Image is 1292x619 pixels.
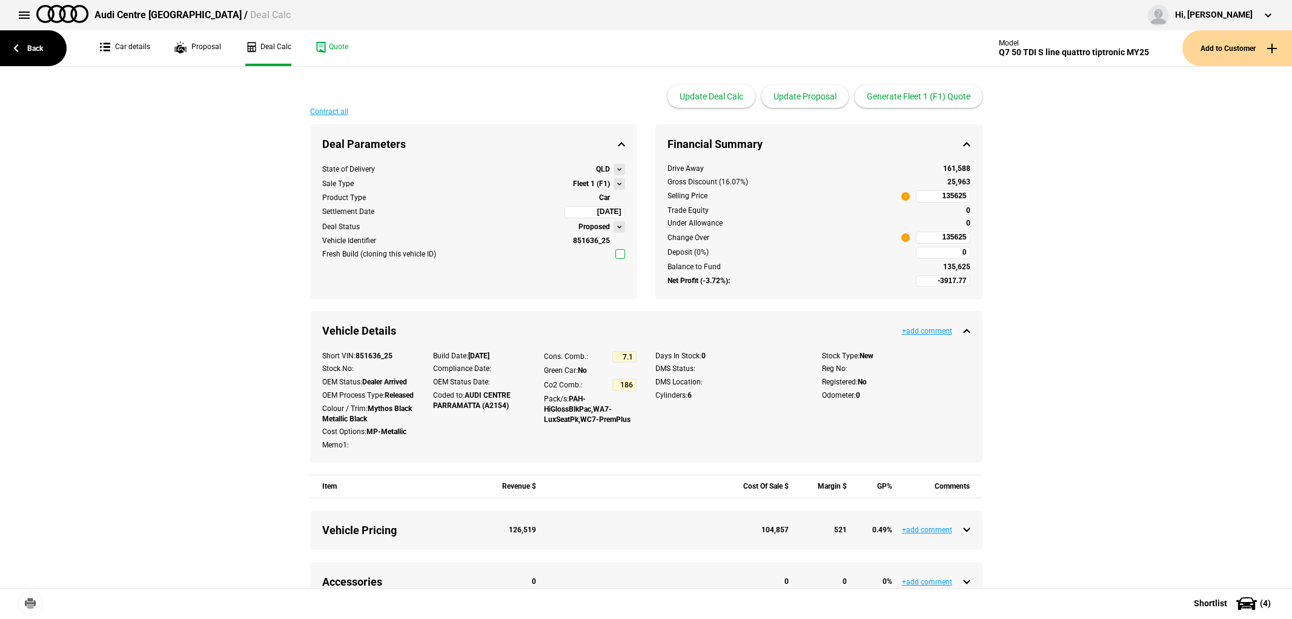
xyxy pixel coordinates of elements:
strong: No [858,378,867,386]
div: Pack/s: [544,394,637,424]
div: Comments [905,475,970,498]
div: Registered: [822,377,970,387]
div: Co2 Comb.: [544,380,583,390]
div: Deal Status [322,222,360,232]
div: Under Allowance [668,218,910,229]
div: 0.49 % [860,525,893,535]
div: DMS Location: [655,377,804,387]
strong: 6 [687,391,692,400]
a: Quote [316,30,348,66]
strong: AUDI CENTRE PARRAMATTA (A2154) [433,391,511,410]
strong: 126,519 [509,526,536,534]
input: 135625 [916,232,970,244]
span: ( 4 ) [1260,599,1271,607]
input: 28/08/2025 [565,206,625,218]
strong: 0 [966,219,970,227]
span: Shortlist [1194,599,1227,607]
div: Hi, [PERSON_NAME] [1175,9,1253,21]
div: Deal Parameters [310,124,637,164]
div: Vehicle Pricing [322,523,478,538]
div: Odometer: [822,390,970,401]
span: Deal Calc [250,9,291,21]
div: OEM Status Date: [433,377,526,387]
a: Deal Calc [245,30,291,66]
div: Q7 50 TDI S line quattro tiptronic MY25 [999,47,1149,58]
div: Product Type [322,193,366,203]
div: Vehicle Details [310,311,982,350]
button: +add comment [902,526,952,534]
div: Coded to: [433,390,526,411]
input: 7.1 [612,351,637,363]
div: Fresh Build (cloning this vehicle ID) [322,249,436,259]
a: Proposal [174,30,221,66]
div: State of Delivery [322,164,375,175]
div: Vehicle Identifier [322,236,376,246]
div: Model [999,39,1149,47]
strong: 0 [966,206,970,215]
div: Selling Price [668,191,707,201]
div: Stock Type: [822,351,970,361]
strong: [DATE] [468,352,489,360]
div: Memo1: [322,440,415,450]
div: Reg No: [822,364,970,374]
div: Deposit (0%) [668,247,910,258]
strong: 135,625 [943,263,970,271]
div: Days In Stock: [655,351,804,361]
strong: Fleet 1 (F1) [573,179,610,189]
div: Drive Away [668,164,910,174]
input: 135625 [916,190,970,202]
button: Shortlist(4) [1176,588,1292,618]
strong: 161,588 [943,164,970,173]
strong: 851636_25 [573,236,610,245]
div: Stock No: [322,364,415,374]
div: Compliance Date: [433,364,526,374]
strong: 0 [843,577,847,586]
button: Add to Customer [1182,30,1292,66]
span: i [901,192,910,201]
div: Cons. Comb.: [544,352,588,362]
div: OEM Process Type: [322,390,415,401]
div: Financial Summary [655,124,982,164]
div: Audi Centre [GEOGRAPHIC_DATA] / [94,8,291,22]
div: Short VIN: [322,351,415,361]
div: DMS Status: [655,364,804,374]
button: +add comment [902,578,952,586]
div: OEM Status: [322,377,415,387]
div: Revenue $ [491,475,536,498]
div: Green Car: [544,366,637,376]
strong: New [860,352,873,360]
div: Sale Type [322,179,354,189]
div: Settlement Date [322,207,374,217]
strong: 0 [532,577,536,586]
strong: Net Profit (-3.72%): [668,276,730,286]
div: Gross Discount (16.07%) [668,177,910,187]
div: Cylinders: [655,390,804,401]
button: Contract all [310,108,348,115]
input: -3917.77 [916,275,970,287]
strong: 104,857 [761,526,789,534]
strong: Car [599,193,610,202]
strong: 25,963 [947,178,970,186]
div: Colour / Trim: [322,404,415,424]
div: 0 % [860,577,893,587]
div: Accessories [322,574,478,589]
div: GP% [860,475,893,498]
div: Margin $ [801,475,847,498]
div: Cost Of Sale $ [737,475,789,498]
div: Balance to Fund [668,262,910,272]
strong: Dealer Arrived [362,378,407,386]
strong: 521 [834,526,847,534]
img: audi.png [36,5,88,23]
strong: MP-Metallic [366,427,406,436]
div: Trade Equity [668,206,910,216]
strong: 851636_25 [356,352,393,360]
strong: No [578,366,587,375]
input: 0 [916,247,970,259]
a: Car details [100,30,150,66]
strong: Released [385,391,414,400]
div: Cost Options: [322,427,415,437]
button: Update Deal Calc [668,85,755,108]
button: Update Proposal [761,85,849,108]
div: Change Over [668,233,709,243]
button: Generate Fleet 1 (F1) Quote [855,85,982,108]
